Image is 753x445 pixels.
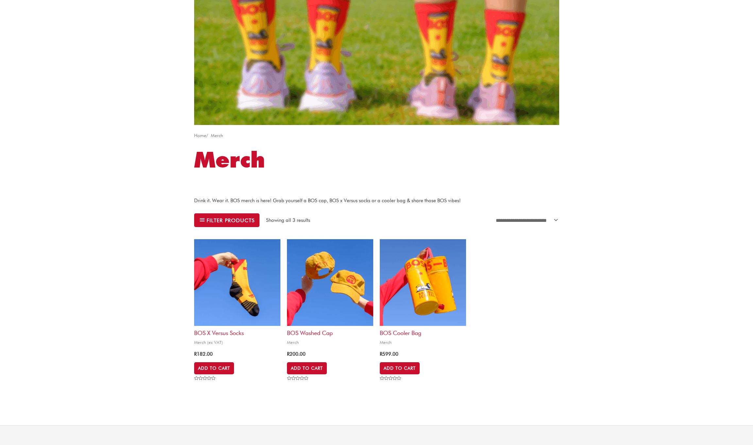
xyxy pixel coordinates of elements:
[194,362,234,374] a: Select options for “BOS x Versus Socks”
[380,239,466,326] img: bos cooler bag
[380,351,398,357] bdi: 599.00
[194,351,197,357] span: R
[380,362,420,374] a: Add to cart: “BOS Cooler bag”
[380,340,466,345] span: Merch
[287,362,327,374] a: Add to cart: “BOS Washed Cap”
[380,239,466,347] a: BOS Cooler bagMerch
[287,351,290,357] span: R
[194,326,280,337] h2: BOS x Versus Socks
[194,197,559,205] p: Drink it. Wear it. BOS merch is here! Grab yourself a BOS cap, BOS x Versus socks or a cooler bag...
[194,133,206,138] a: Home
[380,351,382,357] span: R
[287,340,373,345] span: Merch
[194,132,559,140] nav: Breadcrumb
[207,218,255,223] span: Filter products
[194,213,260,227] button: Filter products
[194,239,280,326] img: bos x versus socks
[287,239,373,326] img: bos cap
[287,351,306,357] bdi: 200.00
[266,217,310,224] p: Showing all 3 results
[287,239,373,347] a: BOS Washed CapMerch
[492,215,559,226] select: Shop order
[380,326,466,337] h2: BOS Cooler bag
[194,144,559,175] h1: Merch
[194,351,213,357] bdi: 182.00
[194,340,280,345] span: Merch (ex VAT)
[194,239,280,347] a: BOS x Versus SocksMerch (ex VAT)
[287,326,373,337] h2: BOS Washed Cap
